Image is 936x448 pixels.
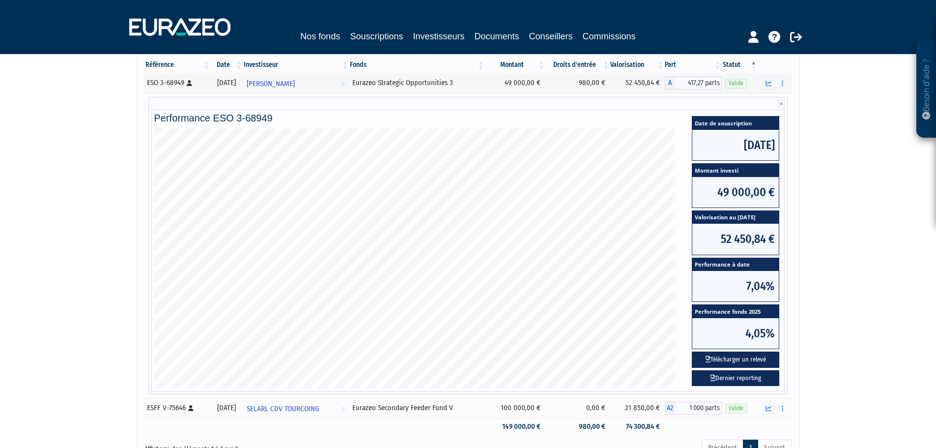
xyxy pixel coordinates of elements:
th: Part: activer pour trier la colonne par ordre croissant [665,57,722,73]
td: 100 000,00 € [485,398,546,418]
a: [PERSON_NAME] [243,73,349,93]
td: 980,00 € [545,418,610,435]
i: Voir l'investisseur [341,400,345,418]
span: Montant investi [692,164,779,177]
div: Eurazeo Secondary Feeder Fund V [352,403,482,413]
span: A2 [665,402,675,415]
span: Valide [725,404,747,413]
div: Eurazeo Strategic Opportunities 3 [352,78,482,88]
i: [Français] Personne physique [188,405,194,411]
div: [DATE] [214,403,240,413]
span: Date de souscription [692,117,779,130]
th: Statut : activer pour trier la colonne par ordre d&eacute;croissant [722,57,758,73]
span: Performance fonds 2025 [692,305,779,318]
span: Performance à date [692,258,779,271]
i: [Français] Personne physique [187,80,192,86]
img: 1732889491-logotype_eurazeo_blanc_rvb.png [129,18,230,36]
div: ESO 3-68949 [147,78,207,88]
a: SELARL CDV TOURCOING [243,398,349,418]
td: 49 000,00 € [485,73,546,93]
th: Fonds: activer pour trier la colonne par ordre croissant [349,57,485,73]
th: Montant: activer pour trier la colonne par ordre croissant [485,57,546,73]
th: Date: activer pour trier la colonne par ordre croissant [211,57,243,73]
span: 417,27 parts [675,77,722,90]
th: Investisseur: activer pour trier la colonne par ordre croissant [243,57,349,73]
h4: Performance ESO 3-68949 [154,113,782,123]
a: Documents [475,30,519,43]
td: 21 850,00 € [610,398,665,418]
span: Valide [725,79,747,88]
div: [DATE] [214,78,240,88]
p: Besoin d'aide ? [921,45,932,133]
div: ESFF V-75646 [147,403,207,413]
i: Voir l'investisseur [341,75,345,93]
th: Référence : activer pour trier la colonne par ordre croissant [144,57,211,73]
td: 149 000,00 € [485,418,546,435]
div: A - Eurazeo Strategic Opportunities 3 [665,77,722,90]
span: [PERSON_NAME] [247,75,295,93]
td: 980,00 € [545,73,610,93]
span: A [665,77,675,90]
span: Valorisation au [DATE] [692,211,779,224]
a: Commissions [583,30,636,43]
div: A2 - Eurazeo Secondary Feeder Fund V [665,402,722,415]
td: 74 300,84 € [610,418,665,435]
span: 7,04% [692,271,779,301]
span: 1 000 parts [675,402,722,415]
th: Valorisation: activer pour trier la colonne par ordre croissant [610,57,665,73]
button: Télécharger un relevé [692,352,779,368]
span: SELARL CDV TOURCOING [247,400,319,418]
td: 0,00 € [545,398,610,418]
span: [DATE] [692,130,779,160]
span: 52 450,84 € [692,224,779,254]
a: Conseillers [529,30,573,43]
span: 4,05% [692,318,779,349]
td: 52 450,84 € [610,73,665,93]
a: Nos fonds [300,30,340,43]
span: 49 000,00 € [692,177,779,208]
a: Souscriptions [350,30,403,45]
th: Droits d'entrée: activer pour trier la colonne par ordre croissant [545,57,610,73]
a: Dernier reporting [692,370,779,387]
a: Investisseurs [413,30,464,43]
